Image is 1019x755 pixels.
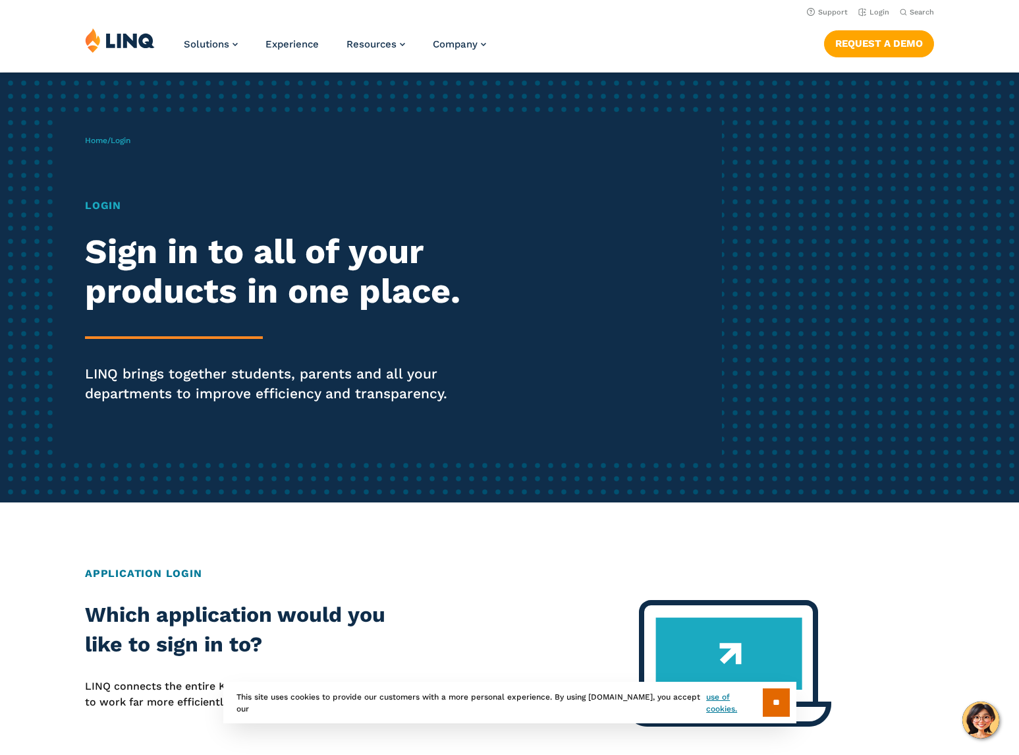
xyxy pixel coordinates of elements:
[85,136,107,145] a: Home
[962,702,999,739] button: Hello, have a question? Let’s chat.
[85,679,424,711] p: LINQ connects the entire K‑12 community, helping your district to work far more efficiently.
[85,232,478,311] h2: Sign in to all of your products in one place.
[184,28,486,71] nav: Primary Navigation
[111,136,130,145] span: Login
[85,364,478,404] p: LINQ brings together students, parents and all your departments to improve efficiency and transpa...
[858,8,889,16] a: Login
[346,38,405,50] a: Resources
[184,38,229,50] span: Solutions
[824,28,934,57] nav: Button Navigation
[85,566,934,582] h2: Application Login
[184,38,238,50] a: Solutions
[807,8,848,16] a: Support
[346,38,397,50] span: Resources
[433,38,486,50] a: Company
[223,682,796,723] div: This site uses cookies to provide our customers with a more personal experience. By using [DOMAIN...
[85,600,424,660] h2: Which application would you like to sign in to?
[265,38,319,50] a: Experience
[85,198,478,214] h1: Login
[900,7,934,17] button: Open Search Bar
[706,691,762,715] a: use of cookies.
[910,8,934,16] span: Search
[433,38,478,50] span: Company
[824,30,934,57] a: Request a Demo
[85,136,130,145] span: /
[85,28,155,53] img: LINQ | K‑12 Software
